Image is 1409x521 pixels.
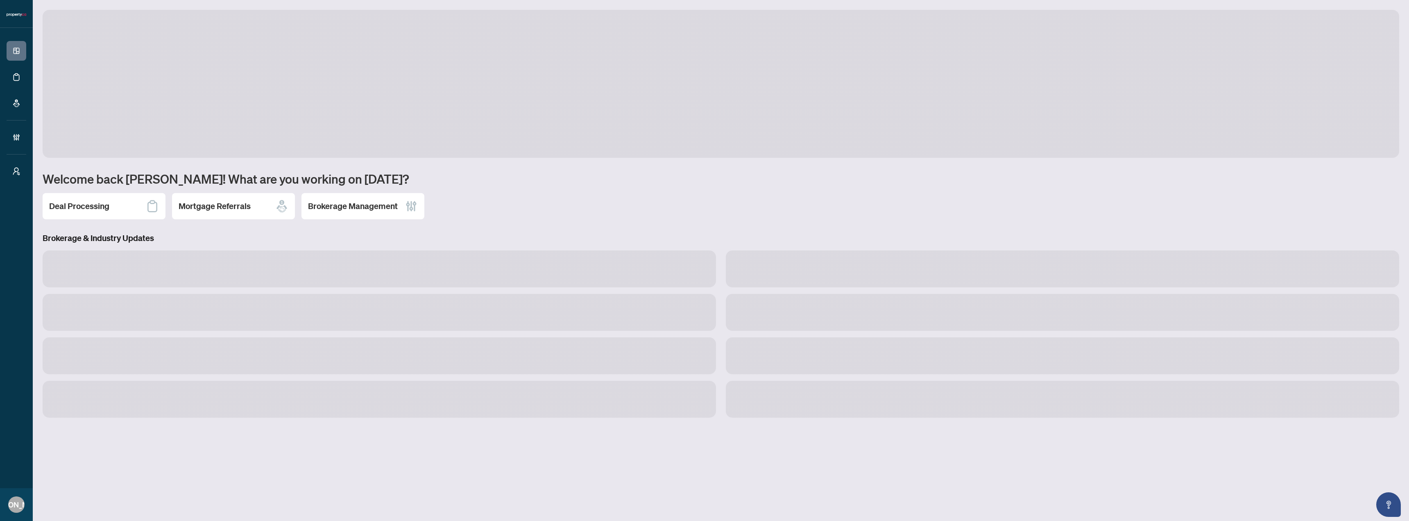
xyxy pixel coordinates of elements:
h1: Welcome back [PERSON_NAME]! What are you working on [DATE]? [43,171,1399,187]
img: logo [7,12,26,17]
h3: Brokerage & Industry Updates [43,232,1399,244]
h2: Deal Processing [49,200,109,212]
h2: Brokerage Management [308,200,398,212]
span: user-switch [12,167,20,175]
h2: Mortgage Referrals [179,200,251,212]
button: Open asap [1376,492,1401,517]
